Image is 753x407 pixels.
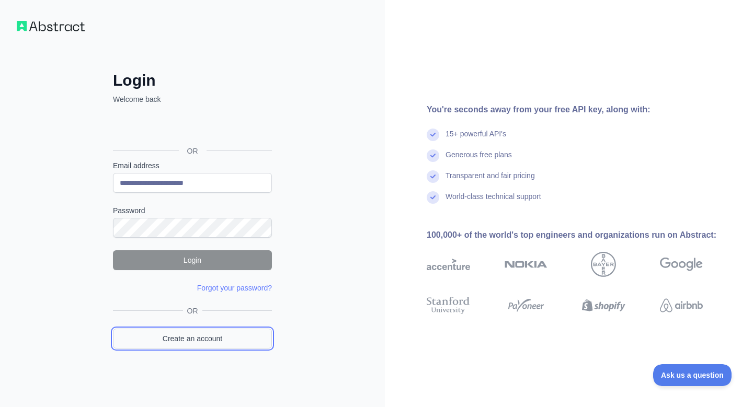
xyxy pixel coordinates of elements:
[427,191,439,204] img: check mark
[183,306,202,316] span: OR
[582,295,625,316] img: shopify
[427,129,439,141] img: check mark
[446,149,512,170] div: Generous free plans
[446,191,541,212] div: World-class technical support
[446,129,506,149] div: 15+ powerful API's
[660,252,703,277] img: google
[653,364,732,386] iframe: Toggle Customer Support
[505,295,548,316] img: payoneer
[113,205,272,216] label: Password
[113,250,272,270] button: Login
[113,94,272,104] p: Welcome back
[427,229,736,241] div: 100,000+ of the world's top engineers and organizations run on Abstract:
[197,284,272,292] a: Forgot your password?
[446,170,535,191] div: Transparent and fair pricing
[591,252,616,277] img: bayer
[427,252,470,277] img: accenture
[108,116,275,139] iframe: ปุ่มลงชื่อเข้าใช้ด้วย Google
[179,146,207,156] span: OR
[427,149,439,162] img: check mark
[113,71,272,90] h2: Login
[113,160,272,171] label: Email address
[427,170,439,183] img: check mark
[113,329,272,348] a: Create an account
[17,21,85,31] img: Workflow
[660,295,703,316] img: airbnb
[505,252,548,277] img: nokia
[427,103,736,116] div: You're seconds away from your free API key, along with:
[427,295,470,316] img: stanford university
